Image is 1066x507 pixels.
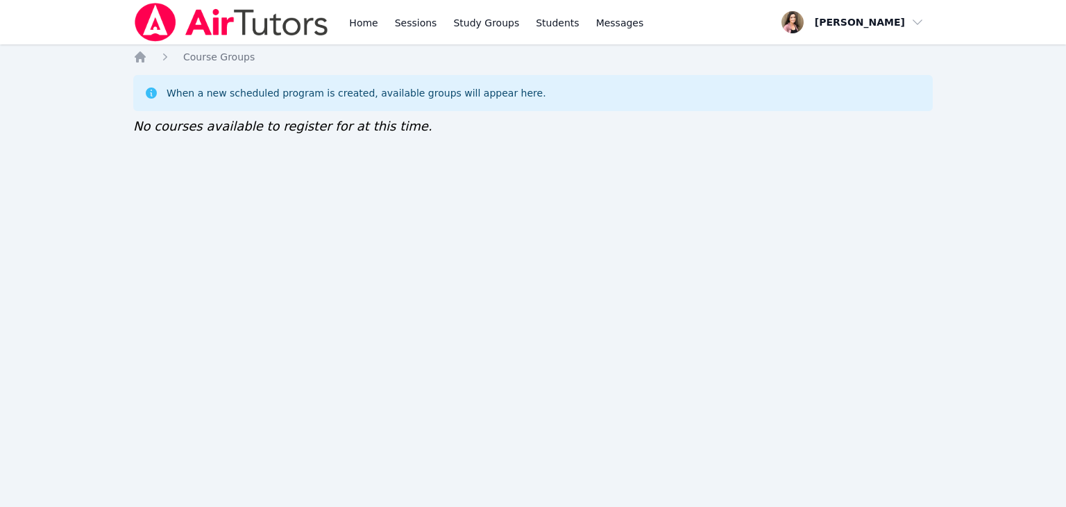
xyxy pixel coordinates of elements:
[133,119,432,133] span: No courses available to register for at this time.
[596,16,644,30] span: Messages
[133,50,933,64] nav: Breadcrumb
[183,50,255,64] a: Course Groups
[183,51,255,63] span: Course Groups
[133,3,330,42] img: Air Tutors
[167,86,546,100] div: When a new scheduled program is created, available groups will appear here.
